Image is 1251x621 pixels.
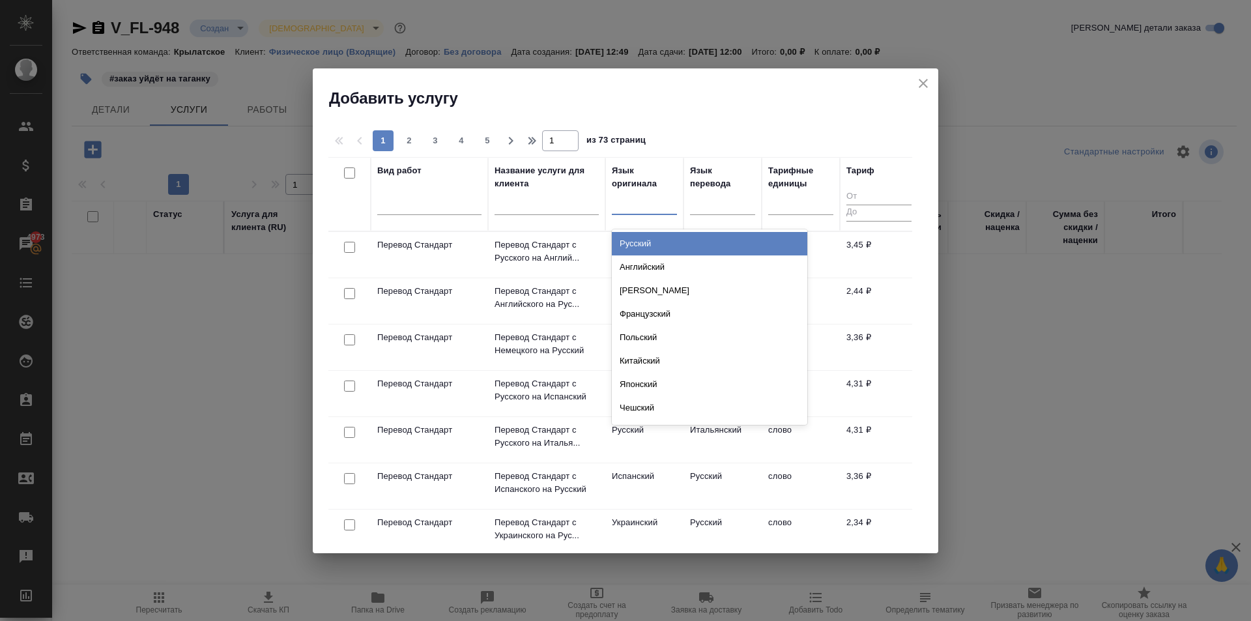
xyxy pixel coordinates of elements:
[399,134,420,147] span: 2
[605,278,683,324] td: Английский
[612,373,807,396] div: Японский
[612,232,807,255] div: Русский
[451,134,472,147] span: 4
[605,463,683,509] td: Испанский
[329,88,938,109] h2: Добавить услугу
[683,510,762,555] td: Русский
[495,516,599,542] p: Перевод Стандарт с Украинского на Рус...
[495,285,599,311] p: Перевод Стандарт с Английского на Рус...
[495,424,599,450] p: Перевод Стандарт с Русского на Италья...
[768,164,833,190] div: Тарифные единицы
[425,130,446,151] button: 3
[495,470,599,496] p: Перевод Стандарт с Испанского на Русский
[605,232,683,278] td: Русский
[840,325,918,370] td: 3,36 ₽
[495,331,599,357] p: Перевод Стандарт с Немецкого на Русский
[840,463,918,509] td: 3,36 ₽
[840,510,918,555] td: 2,34 ₽
[377,238,482,252] p: Перевод Стандарт
[840,232,918,278] td: 3,45 ₽
[451,130,472,151] button: 4
[477,130,498,151] button: 5
[586,132,646,151] span: из 73 страниц
[840,417,918,463] td: 4,31 ₽
[683,417,762,463] td: Итальянский
[495,377,599,403] p: Перевод Стандарт с Русского на Испанский
[605,325,683,370] td: [PERSON_NAME]
[425,134,446,147] span: 3
[377,377,482,390] p: Перевод Стандарт
[612,396,807,420] div: Чешский
[683,463,762,509] td: Русский
[840,278,918,324] td: 2,44 ₽
[612,349,807,373] div: Китайский
[762,417,840,463] td: слово
[377,164,422,177] div: Вид работ
[399,130,420,151] button: 2
[605,417,683,463] td: Русский
[495,238,599,265] p: Перевод Стандарт с Русского на Англий...
[377,285,482,298] p: Перевод Стандарт
[846,164,874,177] div: Тариф
[913,74,933,93] button: close
[762,463,840,509] td: слово
[377,331,482,344] p: Перевод Стандарт
[605,371,683,416] td: Русский
[612,420,807,443] div: Сербский
[612,164,677,190] div: Язык оригинала
[840,371,918,416] td: 4,31 ₽
[377,424,482,437] p: Перевод Стандарт
[377,516,482,529] p: Перевод Стандарт
[612,302,807,326] div: Французский
[377,470,482,483] p: Перевод Стандарт
[477,134,498,147] span: 5
[612,279,807,302] div: [PERSON_NAME]
[690,164,755,190] div: Язык перевода
[495,164,599,190] div: Название услуги для клиента
[612,255,807,279] div: Английский
[846,189,912,205] input: От
[605,510,683,555] td: Украинский
[612,326,807,349] div: Польский
[846,205,912,221] input: До
[762,510,840,555] td: слово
